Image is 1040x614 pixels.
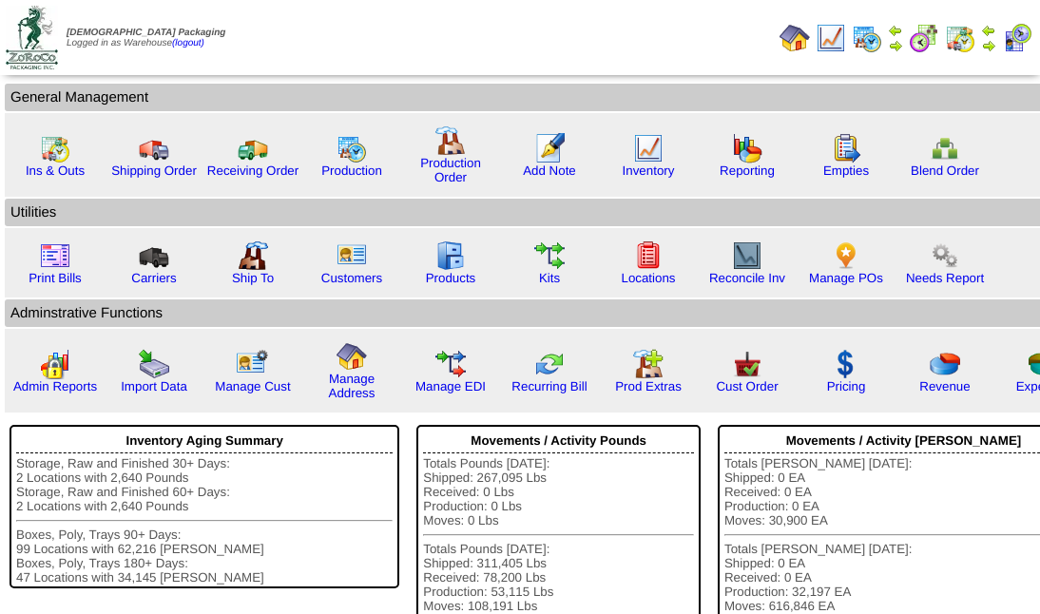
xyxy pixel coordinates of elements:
[534,133,565,163] img: orders.gif
[321,163,382,178] a: Production
[930,349,960,379] img: pie_chart.png
[67,28,225,48] span: Logged in as Warehouse
[621,271,675,285] a: Locations
[16,456,393,585] div: Storage, Raw and Finished 30+ Days: 2 Locations with 2,640 Pounds Storage, Raw and Finished 60+ D...
[732,133,762,163] img: graph.gif
[623,163,675,178] a: Inventory
[329,372,376,400] a: Manage Address
[426,271,476,285] a: Products
[888,38,903,53] img: arrowright.gif
[131,271,176,285] a: Carriers
[435,349,466,379] img: edi.gif
[981,38,996,53] img: arrowright.gif
[732,349,762,379] img: cust_order.png
[40,133,70,163] img: calendarinout.gif
[337,240,367,271] img: customers.gif
[827,379,866,393] a: Pricing
[633,349,664,379] img: prodextras.gif
[232,271,274,285] a: Ship To
[29,271,82,285] a: Print Bills
[809,271,883,285] a: Manage POs
[888,23,903,38] img: arrowleft.gif
[420,156,481,184] a: Production Order
[40,240,70,271] img: invoice2.gif
[40,349,70,379] img: graph2.png
[321,271,382,285] a: Customers
[911,163,979,178] a: Blend Order
[236,349,271,379] img: managecust.png
[139,133,169,163] img: truck.gif
[823,163,869,178] a: Empties
[534,349,565,379] img: reconcile.gif
[831,349,861,379] img: dollar.gif
[435,125,466,156] img: factory.gif
[930,133,960,163] img: network.png
[780,23,810,53] img: home.gif
[906,271,984,285] a: Needs Report
[337,133,367,163] img: calendarprod.gif
[709,271,785,285] a: Reconcile Inv
[720,163,775,178] a: Reporting
[435,240,466,271] img: cabinet.gif
[523,163,576,178] a: Add Note
[816,23,846,53] img: line_graph.gif
[909,23,939,53] img: calendarblend.gif
[945,23,975,53] img: calendarinout.gif
[26,163,85,178] a: Ins & Outs
[1002,23,1032,53] img: calendarcustomer.gif
[534,240,565,271] img: workflow.gif
[981,23,996,38] img: arrowleft.gif
[172,38,204,48] a: (logout)
[732,240,762,271] img: line_graph2.gif
[238,133,268,163] img: truck2.gif
[831,133,861,163] img: workorder.gif
[415,379,486,393] a: Manage EDI
[337,341,367,372] img: home.gif
[831,240,861,271] img: po.png
[716,379,778,393] a: Cust Order
[633,133,664,163] img: line_graph.gif
[615,379,682,393] a: Prod Extras
[6,6,58,69] img: zoroco-logo-small.webp
[539,271,560,285] a: Kits
[207,163,299,178] a: Receiving Order
[139,349,169,379] img: import.gif
[930,240,960,271] img: workflow.png
[111,163,197,178] a: Shipping Order
[511,379,587,393] a: Recurring Bill
[852,23,882,53] img: calendarprod.gif
[121,379,187,393] a: Import Data
[919,379,970,393] a: Revenue
[215,379,290,393] a: Manage Cust
[13,379,97,393] a: Admin Reports
[423,429,694,453] div: Movements / Activity Pounds
[67,28,225,38] span: [DEMOGRAPHIC_DATA] Packaging
[238,240,268,271] img: factory2.gif
[139,240,169,271] img: truck3.gif
[633,240,664,271] img: locations.gif
[16,429,393,453] div: Inventory Aging Summary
